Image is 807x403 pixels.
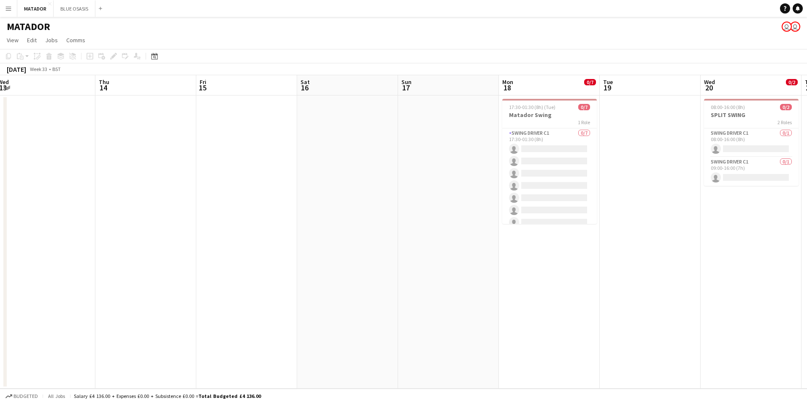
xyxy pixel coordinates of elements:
span: Thu [99,78,109,86]
span: 17 [400,83,412,93]
app-job-card: 17:30-01:30 (8h) (Tue)0/7Matador Swing1 RoleSwing Driver C10/717:30-01:30 (8h) [502,99,597,224]
div: [DATE] [7,65,26,74]
button: BLUE OSASIS [54,0,95,17]
span: 16 [299,83,310,93]
span: Total Budgeted £4 136.00 [198,393,261,399]
span: Wed [704,78,715,86]
div: 1 Job [786,86,797,93]
button: Budgeted [4,392,39,401]
span: 2 Roles [777,119,792,125]
div: Salary £4 136.00 + Expenses £0.00 + Subsistence £0.00 = [74,393,261,399]
app-user-avatar: bradley wheatley [782,22,792,32]
h1: MATADOR [7,20,50,33]
span: 08:00-16:00 (8h) [711,104,745,110]
a: Comms [63,35,89,46]
span: View [7,36,19,44]
span: 17:30-01:30 (8h) (Tue) [509,104,555,110]
span: 0/2 [786,79,798,85]
div: BST [52,66,61,72]
span: Sat [301,78,310,86]
span: 0/7 [578,104,590,110]
h3: Matador Swing [502,111,597,119]
span: Fri [200,78,206,86]
span: Tue [603,78,613,86]
span: Edit [27,36,37,44]
span: 0/2 [780,104,792,110]
span: Comms [66,36,85,44]
span: 14 [97,83,109,93]
span: 15 [198,83,206,93]
span: All jobs [46,393,67,399]
span: Week 33 [28,66,49,72]
button: MATADOR [17,0,54,17]
span: Mon [502,78,513,86]
span: 1 Role [578,119,590,125]
div: 1 Job [585,86,596,93]
app-card-role: Swing Driver C10/717:30-01:30 (8h) [502,128,597,231]
h3: SPLIT SWING [704,111,799,119]
a: Edit [24,35,40,46]
span: Sun [401,78,412,86]
span: Jobs [45,36,58,44]
app-card-role: Swing Driver C10/109:00-16:00 (7h) [704,157,799,186]
a: Jobs [42,35,61,46]
span: 18 [501,83,513,93]
span: 0/7 [584,79,596,85]
a: View [3,35,22,46]
span: Budgeted [14,393,38,399]
span: 20 [703,83,715,93]
app-card-role: Swing Driver C10/108:00-16:00 (8h) [704,128,799,157]
app-job-card: 08:00-16:00 (8h)0/2SPLIT SWING2 RolesSwing Driver C10/108:00-16:00 (8h) Swing Driver C10/109:00-1... [704,99,799,186]
app-user-avatar: bradley wheatley [790,22,800,32]
span: 19 [602,83,613,93]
